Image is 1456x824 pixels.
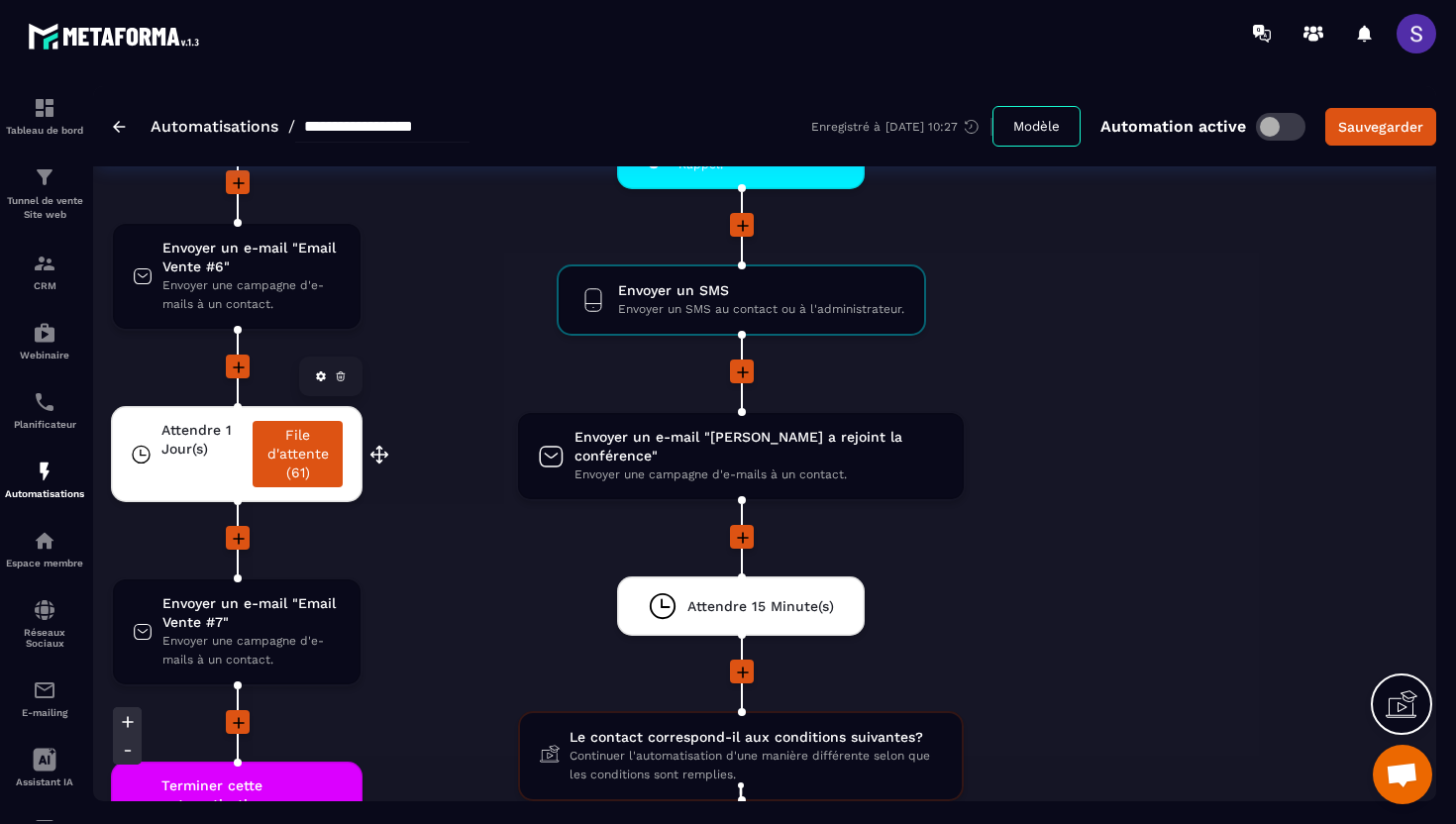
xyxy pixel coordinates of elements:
img: formation [33,96,56,120]
span: Le contact correspond-il aux conditions suivantes? [570,728,942,747]
p: Automatisations [5,488,84,499]
img: arrow [113,121,126,133]
span: Envoyer une campagne d'e-mails à un contact. [574,465,944,484]
a: emailemailE-mailing [5,664,84,733]
img: scheduler [33,390,56,414]
a: automationsautomationsEspace membre [5,514,84,583]
span: Envoyer un SMS au contact ou à l'administrateur. [618,300,904,319]
p: Webinaire [5,350,84,360]
a: Automatisations [151,117,278,136]
img: email [33,678,56,702]
span: Terminer cette automatisation [161,776,343,814]
p: [DATE] 10:27 [885,120,958,134]
a: formationformationTunnel de vente Site web [5,151,84,237]
p: Automation active [1100,117,1246,136]
img: formation [33,165,56,189]
div: Sauvegarder [1338,117,1423,137]
p: Espace membre [5,558,84,568]
p: E-mailing [5,707,84,718]
p: CRM [5,280,84,291]
a: automationsautomationsAutomatisations [5,445,84,514]
button: Modèle [992,106,1081,147]
span: Envoyer une campagne d'e-mails à un contact. [162,276,341,314]
a: formationformationCRM [5,237,84,306]
span: Envoyer un e-mail "[PERSON_NAME] a rejoint la conférence" [574,428,944,465]
span: / [288,117,295,136]
img: automations [33,529,56,553]
a: File d'attente (61) [253,421,343,487]
a: schedulerschedulerPlanificateur [5,375,84,445]
span: Attendre 1 Jour(s) [161,421,243,459]
span: Attendre 15 Minute(s) [687,597,834,616]
p: Tunnel de vente Site web [5,194,84,222]
button: Sauvegarder [1325,108,1436,146]
span: Envoyer une campagne d'e-mails à un contact. [162,632,341,669]
p: Assistant IA [5,776,84,787]
div: Enregistré à [811,118,992,136]
div: Ouvrir le chat [1373,745,1432,804]
a: social-networksocial-networkRéseaux Sociaux [5,583,84,664]
img: automations [33,321,56,345]
img: logo [28,18,206,54]
img: formation [33,252,56,275]
p: Planificateur [5,419,84,430]
a: Assistant IA [5,733,84,802]
span: Envoyer un e-mail "Email Vente #7" [162,594,341,632]
span: Envoyer un e-mail "Email Vente #6" [162,239,341,276]
span: Continuer l'automatisation d'une manière différente selon que les conditions sont remplies. [570,747,942,784]
a: automationsautomationsWebinaire [5,306,84,375]
p: Réseaux Sociaux [5,627,84,649]
img: automations [33,460,56,483]
p: Tableau de bord [5,125,84,136]
span: Envoyer un SMS [618,281,904,300]
img: social-network [33,598,56,622]
a: formationformationTableau de bord [5,81,84,151]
